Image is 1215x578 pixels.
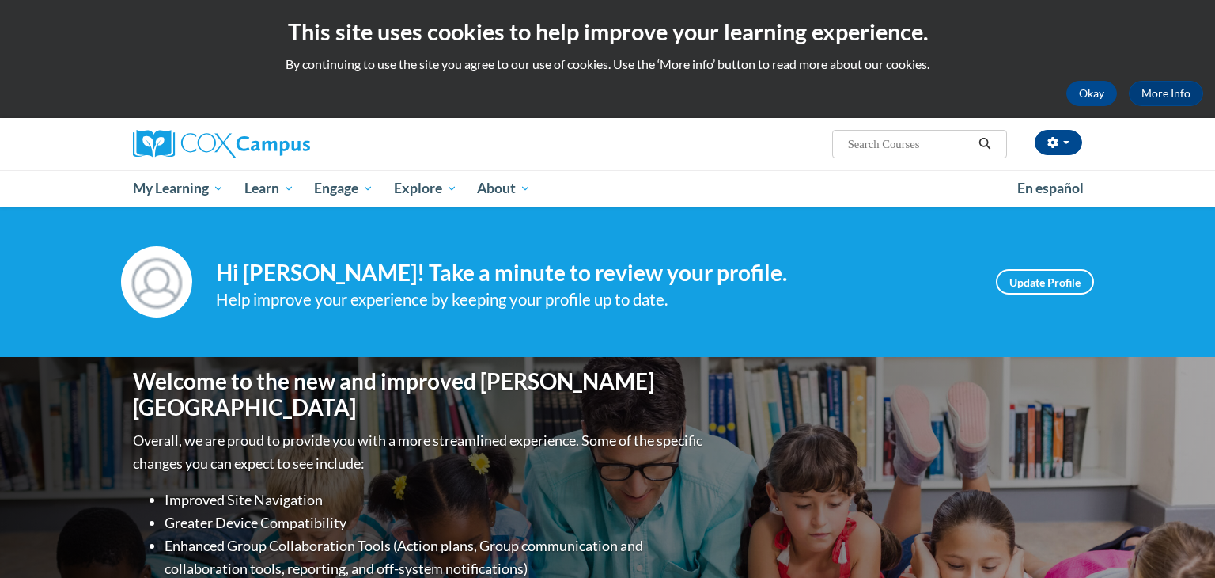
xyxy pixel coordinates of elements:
[133,130,433,158] a: Cox Campus
[234,170,305,207] a: Learn
[1066,81,1117,106] button: Okay
[133,429,706,475] p: Overall, we are proud to provide you with a more streamlined experience. Some of the specific cha...
[973,135,997,154] button: Search
[996,269,1094,295] a: Update Profile
[477,179,531,198] span: About
[216,287,972,313] div: Help improve your experience by keeping your profile up to date.
[109,170,1106,207] div: Main menu
[1017,180,1084,196] span: En español
[244,179,294,198] span: Learn
[384,170,467,207] a: Explore
[165,511,706,534] li: Greater Device Compatibility
[12,16,1203,48] h2: This site uses cookies to help improve your learning experience.
[121,246,192,318] img: Profile Image
[12,55,1203,73] p: By continuing to use the site you agree to our use of cookies. Use the ‘More info’ button to read...
[133,368,706,421] h1: Welcome to the new and improved [PERSON_NAME][GEOGRAPHIC_DATA]
[467,170,542,207] a: About
[846,135,973,154] input: Search Courses
[1007,172,1094,205] a: En español
[394,179,457,198] span: Explore
[133,130,310,158] img: Cox Campus
[123,170,234,207] a: My Learning
[314,179,373,198] span: Engage
[165,489,706,511] li: Improved Site Navigation
[133,179,224,198] span: My Learning
[304,170,384,207] a: Engage
[1129,81,1203,106] a: More Info
[216,260,972,287] h4: Hi [PERSON_NAME]! Take a minute to review your profile.
[1035,130,1082,155] button: Account Settings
